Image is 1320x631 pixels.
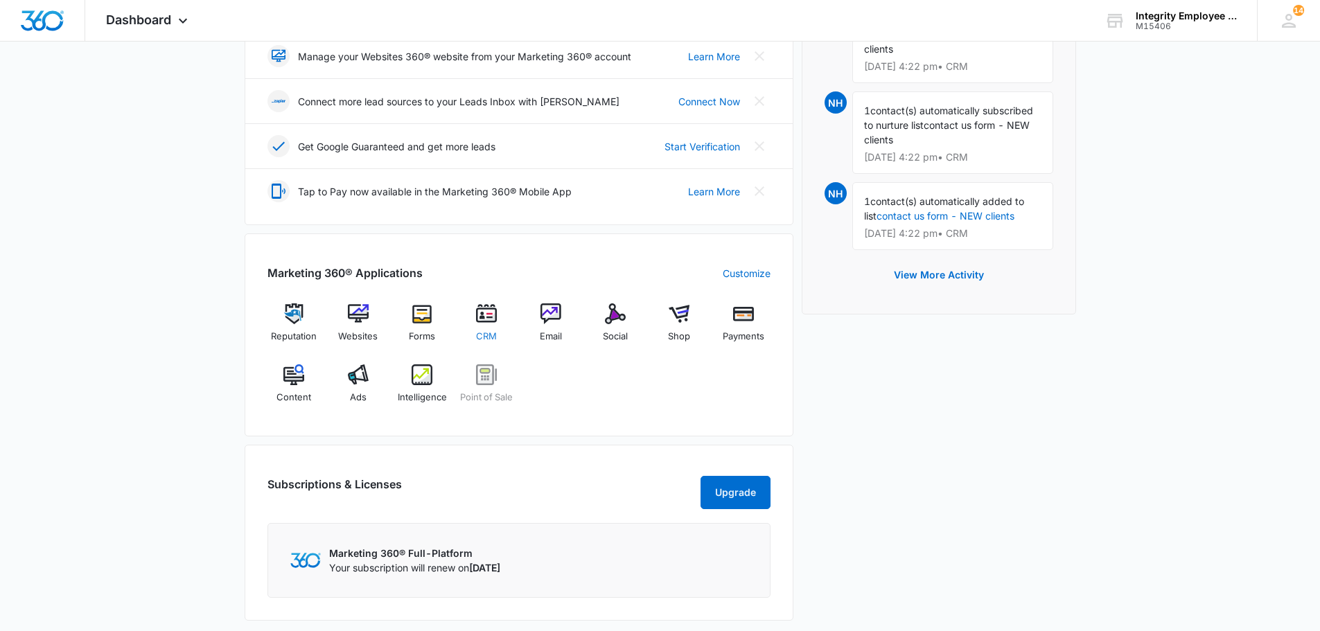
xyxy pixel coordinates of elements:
span: Websites [338,330,378,344]
span: Shop [668,330,690,344]
h2: Subscriptions & Licenses [267,476,402,504]
span: Social [603,330,628,344]
a: CRM [460,303,513,353]
button: Close [748,135,771,157]
a: Shop [653,303,706,353]
a: Content [267,364,321,414]
a: Websites [331,303,385,353]
span: Content [276,391,311,405]
button: View More Activity [880,258,998,292]
a: Intelligence [396,364,449,414]
span: Payments [723,330,764,344]
button: Upgrade [701,476,771,509]
p: [DATE] 4:22 pm • CRM [864,229,1041,238]
button: Close [748,90,771,112]
a: contact us form - NEW clients [877,210,1014,222]
span: contact(s) automatically subscribed to nurture list [864,105,1033,131]
span: 1 [864,105,870,116]
h2: Marketing 360® Applications [267,265,423,281]
a: Learn More [688,184,740,199]
a: Forms [396,303,449,353]
img: Marketing 360 Logo [290,553,321,567]
span: 1 [864,195,870,207]
a: Email [525,303,578,353]
a: Payments [717,303,771,353]
div: notifications count [1293,5,1304,16]
span: contact us form - NEW clients [864,119,1030,145]
a: Start Verification [665,139,740,154]
div: account id [1136,21,1237,31]
span: NH [825,182,847,204]
span: CRM [476,330,497,344]
span: [DATE] [469,562,500,574]
span: Email [540,330,562,344]
p: Get Google Guaranteed and get more leads [298,139,495,154]
a: Ads [331,364,385,414]
p: Connect more lead sources to your Leads Inbox with [PERSON_NAME] [298,94,619,109]
span: Point of Sale [460,391,513,405]
p: Your subscription will renew on [329,560,500,575]
p: [DATE] 4:22 pm • CRM [864,152,1041,162]
span: Forms [409,330,435,344]
a: Reputation [267,303,321,353]
button: Close [748,45,771,67]
a: Social [588,303,642,353]
p: Tap to Pay now available in the Marketing 360® Mobile App [298,184,572,199]
p: Marketing 360® Full-Platform [329,546,500,560]
span: Ads [350,391,367,405]
a: Learn More [688,49,740,64]
a: Customize [723,266,771,281]
p: [DATE] 4:22 pm • CRM [864,62,1041,71]
p: Manage your Websites 360® website from your Marketing 360® account [298,49,631,64]
span: NH [825,91,847,114]
span: Dashboard [106,12,171,27]
span: 14 [1293,5,1304,16]
a: Connect Now [678,94,740,109]
div: account name [1136,10,1237,21]
span: Reputation [271,330,317,344]
button: Close [748,180,771,202]
span: Intelligence [398,391,447,405]
a: Point of Sale [460,364,513,414]
span: contact(s) automatically added to list [864,195,1024,222]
